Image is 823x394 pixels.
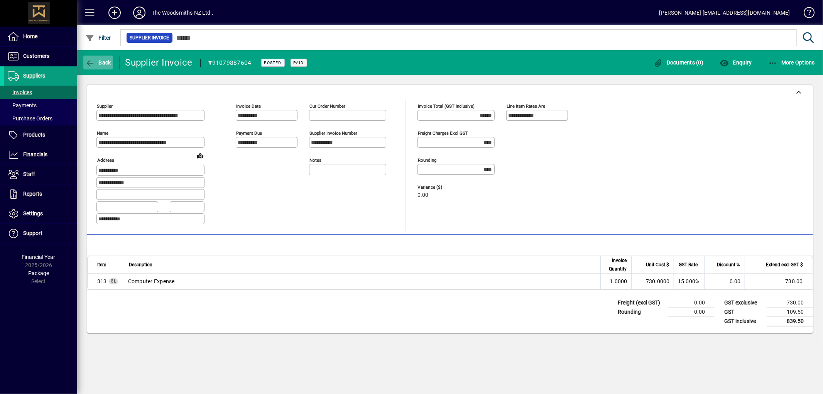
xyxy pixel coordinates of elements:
td: 109.50 [767,307,813,316]
mat-label: Invoice Total (GST inclusive) [418,103,475,109]
mat-label: Line item rates are [507,103,545,109]
button: Profile [127,6,152,20]
a: Invoices [4,86,77,99]
a: Support [4,224,77,243]
span: Staff [23,171,35,177]
button: Enquiry [718,56,754,69]
span: Back [85,59,111,66]
div: The Woodsmiths NZ Ltd . [152,7,213,19]
a: View on map [194,149,206,162]
td: 839.50 [767,316,813,326]
span: Financials [23,151,47,157]
td: 0.00 [668,298,714,307]
button: More Options [766,56,817,69]
span: Financial Year [22,254,56,260]
a: Knowledge Base [798,2,813,27]
a: Financials [4,145,77,164]
mat-label: Supplier invoice number [309,130,357,136]
td: Rounding [614,307,668,316]
span: Home [23,33,37,39]
td: Freight (excl GST) [614,298,668,307]
span: Extend excl GST $ [766,260,803,269]
span: Filter [85,35,111,41]
a: Reports [4,184,77,204]
a: Purchase Orders [4,112,77,125]
mat-label: Invoice date [236,103,261,109]
a: Payments [4,99,77,112]
span: Documents (0) [654,59,704,66]
span: Package [28,270,49,276]
span: Reports [23,191,42,197]
td: GST inclusive [720,316,767,326]
span: Variance ($) [417,185,464,190]
span: 0.00 [417,192,428,198]
div: [PERSON_NAME] [EMAIL_ADDRESS][DOMAIN_NAME] [659,7,790,19]
mat-label: Our order number [309,103,345,109]
div: Supplier Invoice [125,56,193,69]
span: Payments [8,102,37,108]
div: #91079887604 [208,57,252,69]
span: GST Rate [679,260,698,269]
span: Suppliers [23,73,45,79]
a: Settings [4,204,77,223]
button: Add [102,6,127,20]
span: Enquiry [720,59,752,66]
span: Paid [294,60,304,65]
button: Back [83,56,113,69]
mat-label: Supplier [97,103,113,109]
td: 0.00 [705,274,745,289]
span: More Options [768,59,815,66]
span: Description [129,260,152,269]
span: Purchase Orders [8,115,52,122]
span: Item [97,260,106,269]
td: GST [720,307,767,316]
td: 730.0000 [631,274,674,289]
span: Supplier Invoice [130,34,169,42]
button: Documents (0) [652,56,706,69]
td: GST exclusive [720,298,767,307]
span: Computer Expense [97,277,107,285]
span: Unit Cost $ [646,260,669,269]
mat-label: Payment due [236,130,262,136]
mat-label: Rounding [418,157,436,163]
span: Settings [23,210,43,216]
span: GL [111,279,116,283]
mat-label: Notes [309,157,321,163]
app-page-header-button: Back [77,56,120,69]
a: Home [4,27,77,46]
span: Invoices [8,89,32,95]
td: Computer Expense [124,274,600,289]
a: Products [4,125,77,145]
span: Customers [23,53,49,59]
td: 730.00 [745,274,813,289]
span: Products [23,132,45,138]
span: Discount % [717,260,740,269]
a: Staff [4,165,77,184]
button: Filter [83,31,113,45]
a: Customers [4,47,77,66]
td: 0.00 [668,307,714,316]
td: 730.00 [767,298,813,307]
td: 1.0000 [600,274,631,289]
mat-label: Name [97,130,108,136]
span: Support [23,230,42,236]
span: Invoice Quantity [605,256,627,273]
span: Posted [264,60,282,65]
td: 15.000% [674,274,705,289]
mat-label: Freight charges excl GST [418,130,468,136]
